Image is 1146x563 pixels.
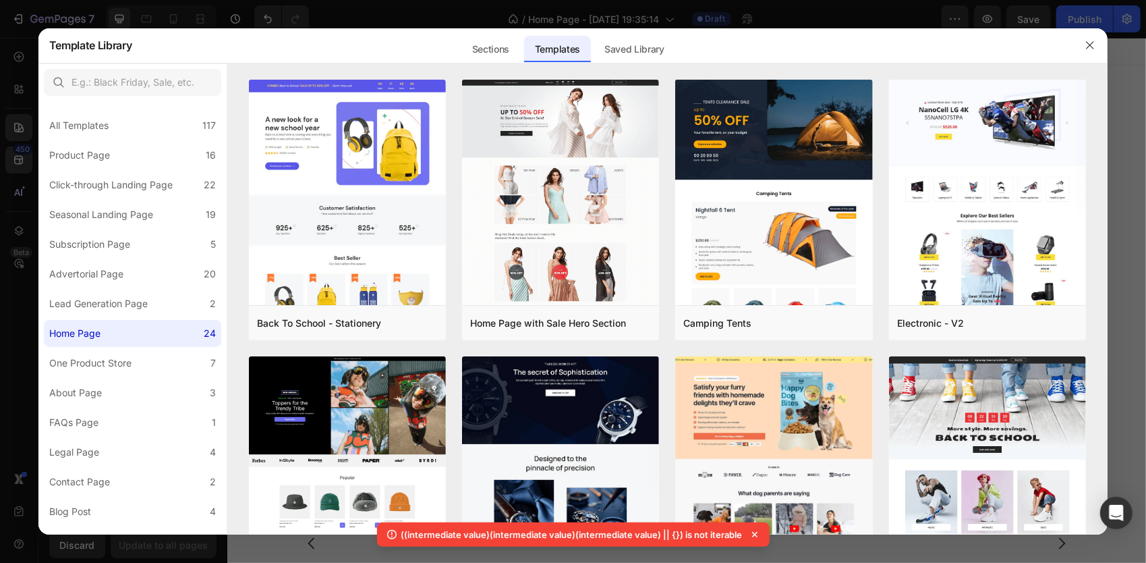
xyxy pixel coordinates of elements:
div: 20 [204,266,216,282]
div: Legal Page [49,444,99,460]
div: Home Page with Sale Hero Section [470,315,626,331]
div: All Templates [49,117,109,134]
div: Templates [524,36,591,63]
div: Blog Post [49,504,91,520]
div: Advertorial Page [49,266,123,282]
div: 3 [210,385,216,401]
div: FAQs Page [49,414,98,431]
div: 2 [210,533,216,549]
div: Camping Tents [683,315,751,331]
p: ((intermediate value)(intermediate value)(intermediate value) || {}) is not iterable [401,528,743,541]
div: About Page [49,385,102,401]
div: 1 [212,414,216,431]
div: 2 [210,296,216,312]
div: Seasonal Landing Page [49,207,153,223]
div: 2 [210,474,216,490]
div: 4 [210,444,216,460]
div: Sections [461,36,520,63]
div: Contact Page [49,474,110,490]
div: 24 [204,325,216,342]
div: Subscription Page [49,236,130,252]
div: Click-through Landing Page [49,177,173,193]
div: 5 [210,236,216,252]
div: 4 [210,504,216,520]
div: Back To School - Stationery [257,315,381,331]
button: Carousel Next Arrow [815,487,853,525]
div: Home Page [49,325,101,342]
div: Product Page [49,147,110,163]
div: Saved Library [594,36,675,63]
div: One Product Store [49,355,132,371]
div: 22 [204,177,216,193]
div: Blog List [49,533,87,549]
div: 117 [202,117,216,134]
h2: Template Library [49,28,132,63]
div: 19 [206,207,216,223]
div: Electronic - V2 [897,315,964,331]
div: Lead Generation Page [49,296,148,312]
div: Open Intercom Messenger [1100,497,1133,529]
img: gempages_581789656622826344-9a80f3e4-afa9-4b8c-918d-6f639c301c59.png [55,101,864,556]
button: Carousel Back Arrow [65,487,103,525]
div: Drop element here [432,59,503,70]
div: 7 [210,355,216,371]
input: E.g.: Black Friday, Sale, etc. [44,69,221,96]
img: tent.png [675,80,872,512]
div: 16 [206,147,216,163]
